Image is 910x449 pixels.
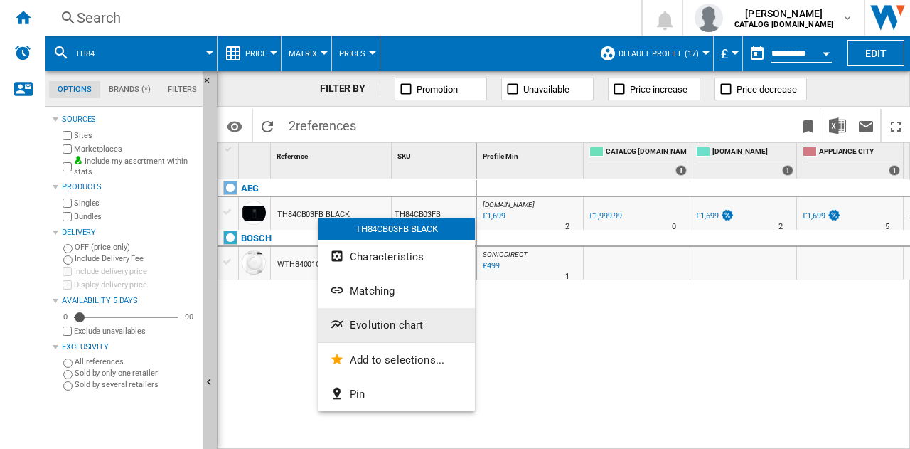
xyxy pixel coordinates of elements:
div: TH84CB03FB BLACK [318,218,475,240]
button: Evolution chart [318,308,475,342]
button: Add to selections... [318,343,475,377]
span: Characteristics [350,250,424,263]
span: Pin [350,388,365,401]
span: Matching [350,285,395,297]
span: Add to selections... [350,354,444,366]
span: Evolution chart [350,319,423,332]
button: Pin... [318,377,475,411]
button: Characteristics [318,240,475,274]
button: Matching [318,274,475,308]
